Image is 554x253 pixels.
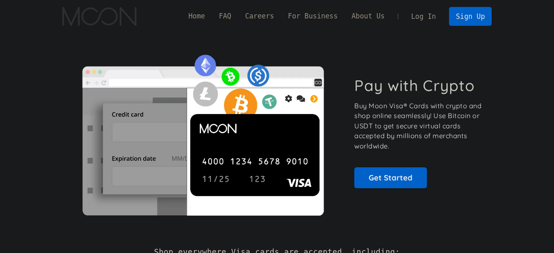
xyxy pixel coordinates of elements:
img: Moon Logo [62,7,137,26]
a: Sign Up [449,7,492,25]
a: Get Started [354,167,427,188]
a: home [62,7,137,26]
p: Buy Moon Visa® Cards with crypto and shop online seamlessly! Use Bitcoin or USDT to get secure vi... [354,101,483,151]
h1: Pay with Crypto [354,76,475,95]
a: Careers [238,11,281,21]
a: For Business [281,11,344,21]
a: About Us [344,11,392,21]
a: FAQ [212,11,238,21]
a: Home [182,11,212,21]
a: Log In [404,7,443,25]
img: Moon Cards let you spend your crypto anywhere Visa is accepted. [62,49,343,215]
